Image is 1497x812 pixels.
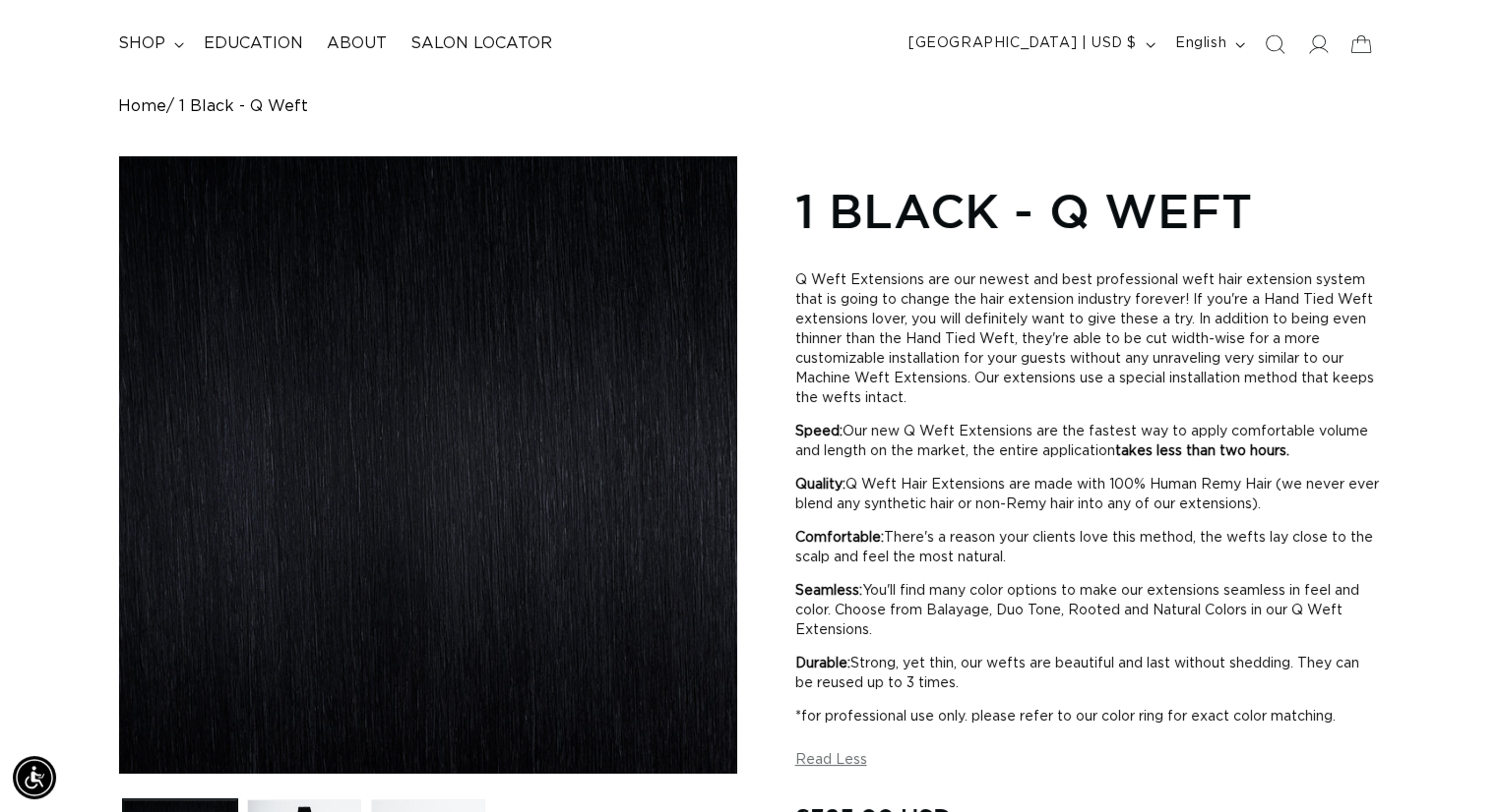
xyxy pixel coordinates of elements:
[795,584,862,598] b: Seamless:
[795,425,842,438] b: Speed:
[118,97,1379,116] nav: breadcrumbs
[179,97,308,116] span: 1 Black - Q Weft
[399,22,564,66] a: Salon Locator
[795,710,1336,724] span: *for professional use only. please refer to our color ring for exact color matching.
[897,26,1163,63] button: [GEOGRAPHIC_DATA] | USD $
[795,531,884,545] b: Comfortable:
[327,33,387,54] span: About
[13,756,56,799] div: Accessibility Menu
[795,657,850,670] b: Durable:
[795,180,1379,241] h1: 1 Black - Q Weft
[1253,23,1296,66] summary: Search
[795,478,845,492] b: Quality:
[118,33,165,54] span: shop
[1399,718,1497,812] iframe: Chat Widget
[795,478,1379,511] span: Q Weft Hair Extensions are made with 100% Human Remy Hair (we never ever blend any synthetic hair...
[795,273,1374,405] span: Q Weft Extensions are our newest and best professional weft hair extension system that is going t...
[908,33,1137,54] span: [GEOGRAPHIC_DATA] | USD $
[192,22,315,66] a: Education
[795,425,1368,458] span: Our new Q Weft Extensions are the fastest way to apply comfortable volume and length on the marke...
[315,22,399,66] a: About
[1115,444,1289,458] b: takes less than two hours.
[204,33,303,54] span: Education
[106,22,192,66] summary: shop
[1175,33,1226,54] span: English
[795,584,1359,637] span: You'll find many color options to make our extensions seamless in feel and color. Choose from Bal...
[118,97,166,116] a: Home
[1163,26,1253,63] button: English
[410,33,552,54] span: Salon Locator
[795,531,1373,564] span: There's a reason your clients love this method, the wefts lay close to the scalp and feel the mos...
[795,752,867,769] button: Read Less
[795,657,1359,690] span: Strong, yet thin, our wefts are beautiful and last without shedding. They can be reused up to 3 t...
